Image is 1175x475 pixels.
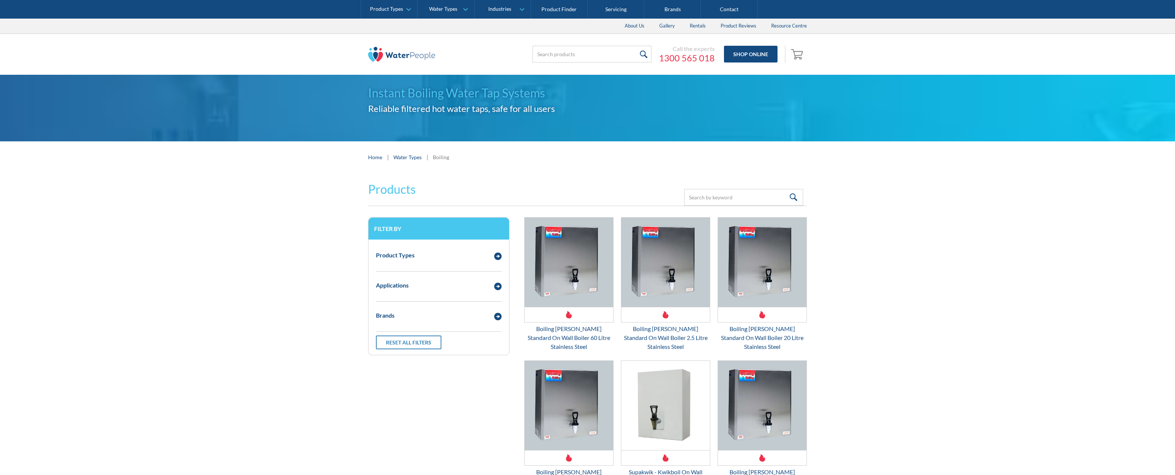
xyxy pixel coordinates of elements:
[684,189,803,206] input: Search by keyword
[617,19,652,33] a: About Us
[425,153,429,161] div: |
[791,48,805,60] img: shopping cart
[724,46,778,62] a: Shop Online
[764,19,814,33] a: Resource Centre
[376,311,395,320] div: Brands
[368,84,807,102] h1: Instant Boiling Water Tap Systems
[376,336,441,349] a: Reset all filters
[682,19,713,33] a: Rentals
[368,102,807,115] h2: Reliable filtered hot water taps, safe for all users
[386,153,390,161] div: |
[652,19,682,33] a: Gallery
[525,361,613,450] img: Boiling Billy Economy On Wall Boiler 2.5 Litre Stainless Steel
[433,153,449,161] div: Boiling
[393,153,422,161] a: Water Types
[429,6,457,12] div: Water Types
[488,6,511,12] div: Industries
[370,6,403,12] div: Product Types
[659,45,715,52] div: Call the experts
[525,218,613,307] img: Boiling Billy Standard On Wall Boiler 60 Litre Stainless Steel
[659,52,715,64] a: 1300 565 018
[789,45,807,63] a: Open empty cart
[621,361,710,450] img: Supakwik - Kwikboil On Wall Boiler 16 Litres
[374,225,503,232] h3: Filter by
[718,324,807,351] div: Boiling [PERSON_NAME] Standard On Wall Boiler 20 Litre Stainless Steel
[368,180,416,198] h2: Products
[621,324,710,351] div: Boiling [PERSON_NAME] Standard On Wall Boiler 2.5 Litre Stainless Steel
[621,218,710,307] img: Boiling Billy Standard On Wall Boiler 2.5 Litre Stainless Steel
[718,361,807,450] img: Boiling Billy Standard On Wall Boiler 50 Litre Stainless Steel
[621,217,710,351] a: Boiling Billy Standard On Wall Boiler 2.5 Litre Stainless SteelBoiling [PERSON_NAME] Standard On ...
[524,217,614,351] a: Boiling Billy Standard On Wall Boiler 60 Litre Stainless SteelBoiling [PERSON_NAME] Standard On W...
[718,218,807,307] img: Boiling Billy Standard On Wall Boiler 20 Litre Stainless Steel
[368,153,382,161] a: Home
[713,19,764,33] a: Product Reviews
[718,217,807,351] a: Boiling Billy Standard On Wall Boiler 20 Litre Stainless SteelBoiling [PERSON_NAME] Standard On W...
[376,251,415,260] div: Product Types
[524,324,614,351] div: Boiling [PERSON_NAME] Standard On Wall Boiler 60 Litre Stainless Steel
[532,46,651,62] input: Search products
[368,47,435,62] img: The Water People
[376,281,409,290] div: Applications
